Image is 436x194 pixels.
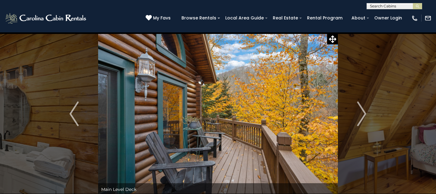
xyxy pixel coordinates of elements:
[146,15,172,22] a: My Favs
[304,13,346,23] a: Rental Program
[178,13,219,23] a: Browse Rentals
[348,13,368,23] a: About
[222,13,267,23] a: Local Area Guide
[357,101,367,126] img: arrow
[5,12,88,24] img: White-1-2.png
[411,15,418,22] img: phone-regular-white.png
[425,15,431,22] img: mail-regular-white.png
[153,15,171,21] span: My Favs
[371,13,405,23] a: Owner Login
[69,101,79,126] img: arrow
[270,13,301,23] a: Real Estate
